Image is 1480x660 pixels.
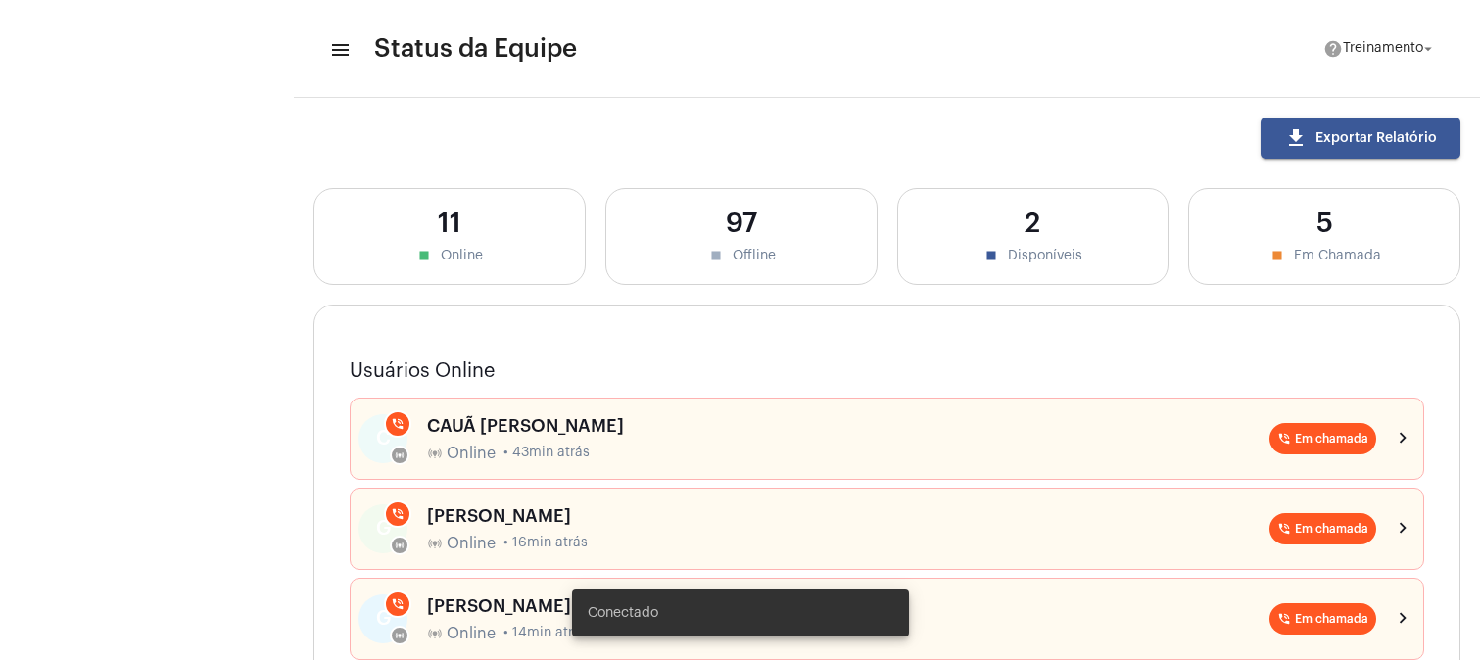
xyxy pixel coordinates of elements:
div: 97 [626,209,857,239]
mat-icon: arrow_drop_down [1419,40,1437,58]
span: Online [447,535,496,552]
mat-icon: online_prediction [395,631,405,640]
span: Status da Equipe [374,33,577,65]
button: Treinamento [1312,29,1449,69]
mat-icon: online_prediction [427,536,443,551]
div: 2 [918,209,1149,239]
mat-icon: phone_in_talk [391,597,405,611]
div: CAUÃ [PERSON_NAME] [427,416,1269,436]
div: G [358,594,407,643]
mat-icon: sidenav icon [329,38,349,62]
mat-icon: stop [707,247,725,264]
div: 5 [1209,209,1440,239]
mat-icon: stop [982,247,1000,264]
div: G [358,504,407,553]
mat-icon: phone_in_talk [391,507,405,521]
span: • 16min atrás [503,536,588,550]
mat-icon: help [1323,39,1343,59]
mat-chip: Em chamada [1269,423,1376,454]
mat-icon: phone_in_talk [1277,432,1291,446]
span: Treinamento [1343,42,1423,56]
span: • 43min atrás [503,446,590,460]
div: [PERSON_NAME] [427,506,1269,526]
h3: Usuários Online [350,360,1424,382]
mat-icon: chevron_right [1392,427,1415,450]
mat-icon: chevron_right [1392,607,1415,631]
div: [PERSON_NAME] de [PERSON_NAME] [427,596,1269,616]
mat-icon: stop [1268,247,1286,264]
mat-icon: chevron_right [1392,517,1415,541]
span: Online [447,625,496,642]
mat-icon: phone_in_talk [391,417,405,431]
span: Online [447,445,496,462]
div: 11 [334,209,565,239]
mat-chip: Em chamada [1269,513,1376,544]
mat-chip: Em chamada [1269,603,1376,635]
mat-icon: online_prediction [395,450,405,460]
mat-icon: phone_in_talk [1277,522,1291,536]
button: Exportar Relatório [1261,118,1460,159]
span: Conectado [588,603,658,623]
mat-icon: download [1284,126,1308,150]
span: Exportar Relatório [1284,131,1437,145]
span: • 14min atrás [503,626,588,640]
mat-icon: online_prediction [427,446,443,461]
div: Offline [626,247,857,264]
div: Em Chamada [1209,247,1440,264]
mat-icon: online_prediction [395,541,405,550]
div: Online [334,247,565,264]
mat-icon: stop [415,247,433,264]
div: Disponíveis [918,247,1149,264]
div: C [358,414,407,463]
mat-icon: online_prediction [427,626,443,641]
mat-icon: phone_in_talk [1277,612,1291,626]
